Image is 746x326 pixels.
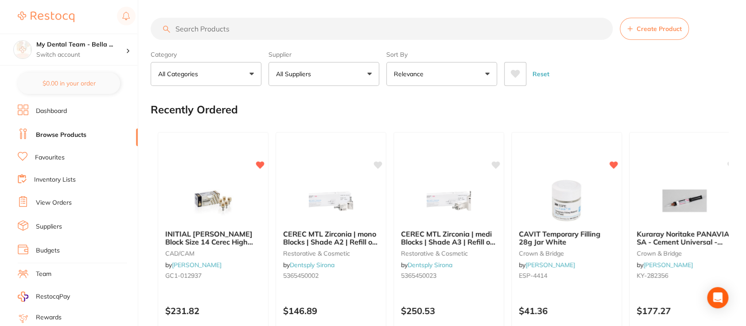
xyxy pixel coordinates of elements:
p: $41.36 [519,306,614,316]
p: All Categories [158,70,202,78]
a: Suppliers [36,222,62,231]
small: 5365450002 [283,272,379,279]
img: My Dental Team - Bella Vista [14,41,31,58]
small: GC1-012937 [165,272,261,279]
a: [PERSON_NAME] [643,261,693,269]
a: View Orders [36,198,72,207]
button: Relevance [386,62,497,86]
span: by [165,261,221,269]
h4: My Dental Team - Bella Vista [36,40,126,49]
b: CEREC MTL Zirconia | mono Blocks | Shade A2 | Refill of 4 [283,230,379,246]
img: CEREC MTL Zirconia | mono Blocks | Shade A2 | Refill of 4 [302,179,360,223]
div: Open Intercom Messenger [707,287,728,308]
small: ESP-4414 [519,272,614,279]
a: Dentsply Sirona [408,261,452,269]
small: crown & bridge [637,250,732,257]
a: Restocq Logo [18,7,74,27]
a: Browse Products [36,131,86,140]
button: Reset [530,62,552,86]
p: $146.89 [283,306,379,316]
p: $250.53 [401,306,497,316]
img: INITIAL LISI Block Size 14 Cerec High Translucent A3 Pk 5 [184,179,242,223]
b: Kuraray Noritake PANAVIA SA - Cement Universal - Shade White - 8g Syringe, 1-Pack and 20 Mixing Tips [637,230,732,246]
a: Team [36,270,51,279]
button: All Categories [151,62,261,86]
p: Switch account [36,50,126,59]
h2: Recently Ordered [151,104,238,116]
small: 5365450023 [401,272,497,279]
small: crown & bridge [519,250,614,257]
img: Restocq Logo [18,12,74,22]
input: Search Products [151,18,613,40]
span: by [637,261,693,269]
p: $177.27 [637,306,732,316]
b: CEREC MTL Zirconia | medi Blocks | Shade A3 | Refill of 2 [401,230,497,246]
b: CAVIT Temporary Filling 28g Jar White [519,230,614,246]
a: Rewards [36,313,62,322]
p: $231.82 [165,306,261,316]
b: INITIAL LISI Block Size 14 Cerec High Translucent A3 Pk 5 [165,230,261,246]
a: Dentsply Sirona [290,261,334,269]
img: CEREC MTL Zirconia | medi Blocks | Shade A3 | Refill of 2 [420,179,478,223]
p: All Suppliers [276,70,315,78]
span: RestocqPay [36,292,70,301]
p: Relevance [394,70,427,78]
a: Inventory Lists [34,175,76,184]
a: [PERSON_NAME] [172,261,221,269]
button: All Suppliers [268,62,379,86]
a: Dashboard [36,107,67,116]
span: by [519,261,575,269]
button: Create Product [620,18,689,40]
small: KY-282356 [637,272,732,279]
span: by [401,261,452,269]
a: RestocqPay [18,291,70,302]
label: Category [151,50,261,58]
span: by [283,261,334,269]
img: CAVIT Temporary Filling 28g Jar White [538,179,595,223]
img: Kuraray Noritake PANAVIA SA - Cement Universal - Shade White - 8g Syringe, 1-Pack and 20 Mixing Tips [656,179,713,223]
small: restorative & cosmetic [401,250,497,257]
a: [PERSON_NAME] [525,261,575,269]
button: $0.00 in your order [18,73,120,94]
small: CAD/CAM [165,250,261,257]
label: Supplier [268,50,379,58]
a: Budgets [36,246,60,255]
a: Favourites [35,153,65,162]
img: RestocqPay [18,291,28,302]
label: Sort By [386,50,497,58]
span: Create Product [636,25,681,32]
small: restorative & cosmetic [283,250,379,257]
